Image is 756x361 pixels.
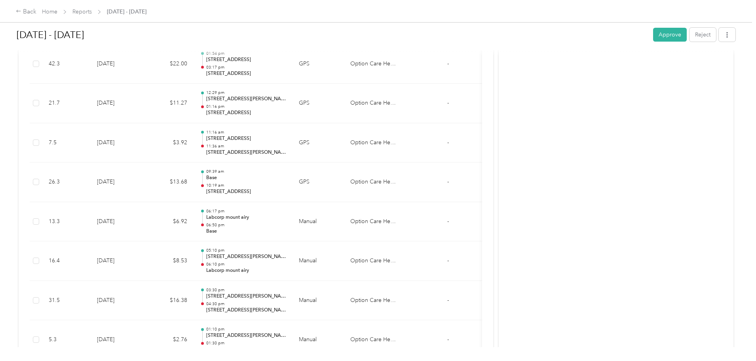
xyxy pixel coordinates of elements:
[42,8,57,15] a: Home
[447,139,449,146] span: -
[146,162,194,202] td: $13.68
[91,202,146,242] td: [DATE]
[206,149,286,156] p: [STREET_ADDRESS][PERSON_NAME]
[206,109,286,117] p: [STREET_ADDRESS]
[42,202,91,242] td: 13.3
[206,96,286,103] p: [STREET_ADDRESS][PERSON_NAME]
[447,336,449,343] span: -
[107,8,146,16] span: [DATE] - [DATE]
[344,202,403,242] td: Option Care Health
[293,123,344,163] td: GPS
[344,84,403,123] td: Option Care Health
[344,320,403,360] td: Option Care Health
[91,84,146,123] td: [DATE]
[206,287,286,293] p: 03:30 pm
[447,257,449,264] span: -
[206,301,286,307] p: 04:30 pm
[344,281,403,321] td: Option Care Health
[146,84,194,123] td: $11.27
[146,241,194,281] td: $8.53
[42,162,91,202] td: 26.3
[16,7,36,17] div: Back
[690,28,716,42] button: Reject
[91,281,146,321] td: [DATE]
[206,104,286,109] p: 01:16 pm
[447,218,449,225] span: -
[447,60,449,67] span: -
[42,320,91,360] td: 5.3
[42,84,91,123] td: 21.7
[206,130,286,135] p: 11:16 am
[146,281,194,321] td: $16.38
[206,248,286,253] p: 05:10 pm
[293,320,344,360] td: Manual
[293,84,344,123] td: GPS
[146,123,194,163] td: $3.92
[293,241,344,281] td: Manual
[146,320,194,360] td: $2.76
[293,281,344,321] td: Manual
[206,56,286,63] p: [STREET_ADDRESS]
[653,28,687,42] button: Approve
[206,262,286,267] p: 06:10 pm
[447,99,449,106] span: -
[206,222,286,228] p: 06:50 pm
[206,346,286,353] p: [STREET_ADDRESS][PERSON_NAME][PERSON_NAME]
[206,340,286,346] p: 01:30 pm
[206,253,286,260] p: [STREET_ADDRESS][PERSON_NAME]
[146,44,194,84] td: $22.00
[91,241,146,281] td: [DATE]
[293,44,344,84] td: GPS
[293,162,344,202] td: GPS
[206,293,286,300] p: [STREET_ADDRESS][PERSON_NAME][PERSON_NAME]
[206,143,286,149] p: 11:36 am
[91,162,146,202] td: [DATE]
[206,214,286,221] p: Labcorp mount airy
[42,281,91,321] td: 31.5
[206,135,286,142] p: [STREET_ADDRESS]
[344,123,403,163] td: Option Care Health
[17,25,648,44] h1: Sep 1 - 30, 2025
[206,267,286,274] p: Labcorp mount airy
[293,202,344,242] td: Manual
[206,174,286,181] p: Base
[91,123,146,163] td: [DATE]
[91,44,146,84] td: [DATE]
[146,202,194,242] td: $6.92
[712,317,756,361] iframe: Everlance-gr Chat Button Frame
[42,123,91,163] td: 7.5
[72,8,92,15] a: Reports
[206,307,286,314] p: [STREET_ADDRESS][PERSON_NAME]
[206,332,286,339] p: [STREET_ADDRESS][PERSON_NAME]
[206,169,286,174] p: 09:39 am
[206,70,286,77] p: [STREET_ADDRESS]
[91,320,146,360] td: [DATE]
[206,188,286,195] p: [STREET_ADDRESS]
[206,65,286,70] p: 03:17 pm
[206,228,286,235] p: Base
[206,90,286,96] p: 12:29 pm
[206,327,286,332] p: 01:10 pm
[344,44,403,84] td: Option Care Health
[344,241,403,281] td: Option Care Health
[344,162,403,202] td: Option Care Health
[447,297,449,304] span: -
[206,208,286,214] p: 06:17 pm
[42,44,91,84] td: 42.3
[42,241,91,281] td: 16.4
[447,178,449,185] span: -
[206,183,286,188] p: 10:19 am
